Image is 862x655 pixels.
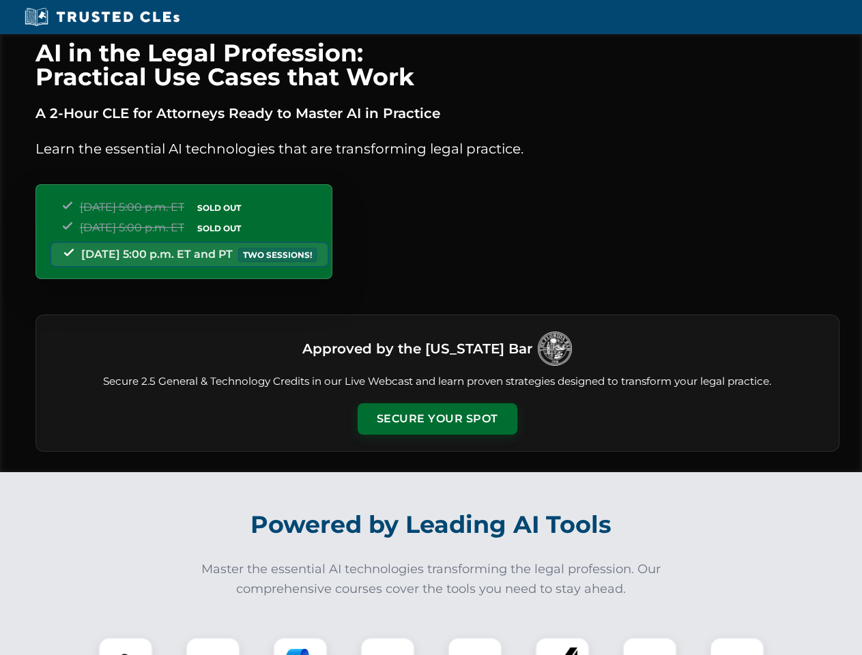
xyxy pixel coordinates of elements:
h2: Powered by Leading AI Tools [53,501,809,549]
p: Learn the essential AI technologies that are transforming legal practice. [35,138,839,160]
button: Secure Your Spot [358,403,517,435]
img: Logo [538,332,572,366]
p: Secure 2.5 General & Technology Credits in our Live Webcast and learn proven strategies designed ... [53,374,822,390]
span: SOLD OUT [192,201,246,215]
p: A 2-Hour CLE for Attorneys Ready to Master AI in Practice [35,102,839,124]
img: Trusted CLEs [20,7,184,27]
span: SOLD OUT [192,221,246,235]
span: [DATE] 5:00 p.m. ET [80,201,184,214]
h3: Approved by the [US_STATE] Bar [302,336,532,361]
span: [DATE] 5:00 p.m. ET [80,221,184,234]
h1: AI in the Legal Profession: Practical Use Cases that Work [35,41,839,89]
p: Master the essential AI technologies transforming the legal profession. Our comprehensive courses... [192,559,670,599]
